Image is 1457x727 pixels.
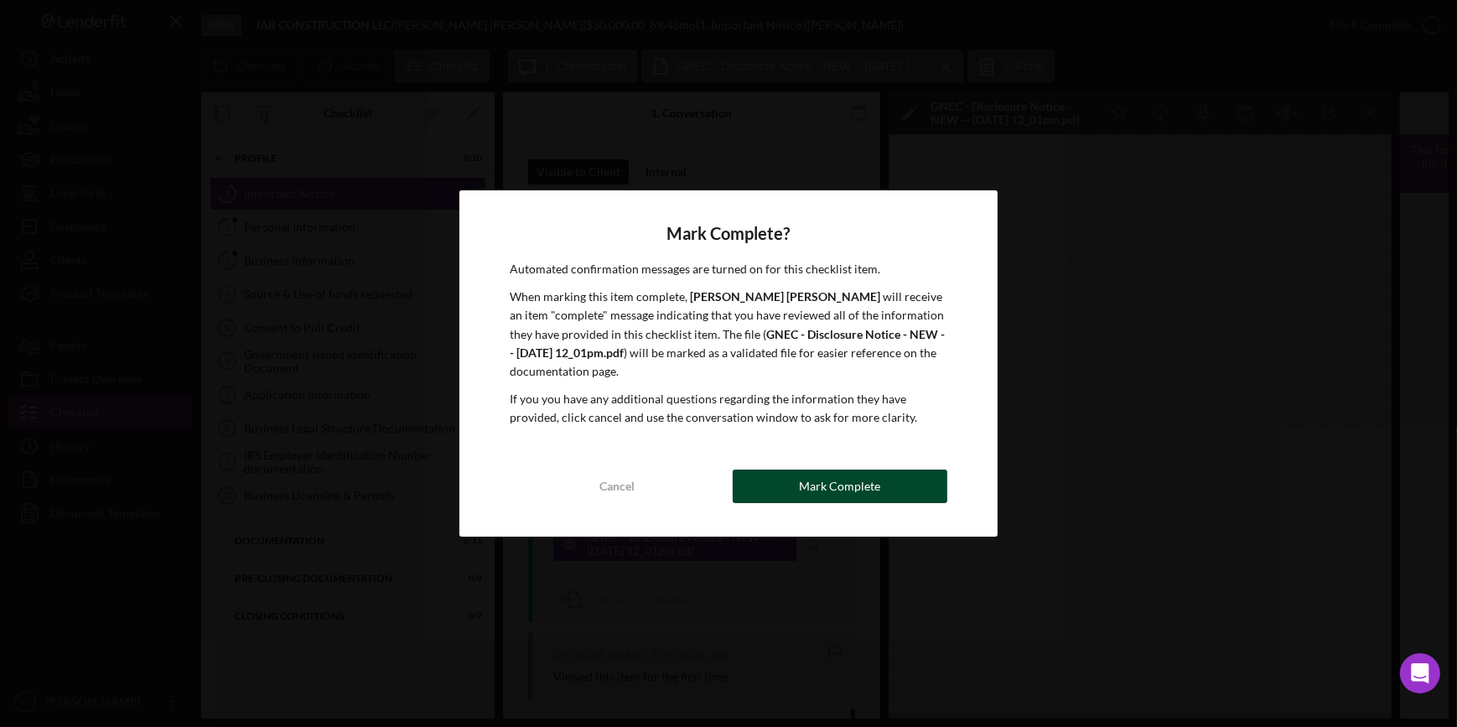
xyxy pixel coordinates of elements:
h4: Mark Complete? [510,224,946,243]
b: [PERSON_NAME] [PERSON_NAME] [690,289,880,304]
p: Automated confirmation messages are turned on for this checklist item. [510,260,946,278]
p: When marking this item complete, will receive an item "complete" message indicating that you have... [510,288,946,382]
div: Mark Complete [799,470,880,503]
div: Open Intercom Messenger [1400,653,1440,693]
button: Cancel [510,470,724,503]
button: Mark Complete [733,470,947,503]
div: Cancel [599,470,635,503]
p: If you you have any additional questions regarding the information they have provided, click canc... [510,390,946,428]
